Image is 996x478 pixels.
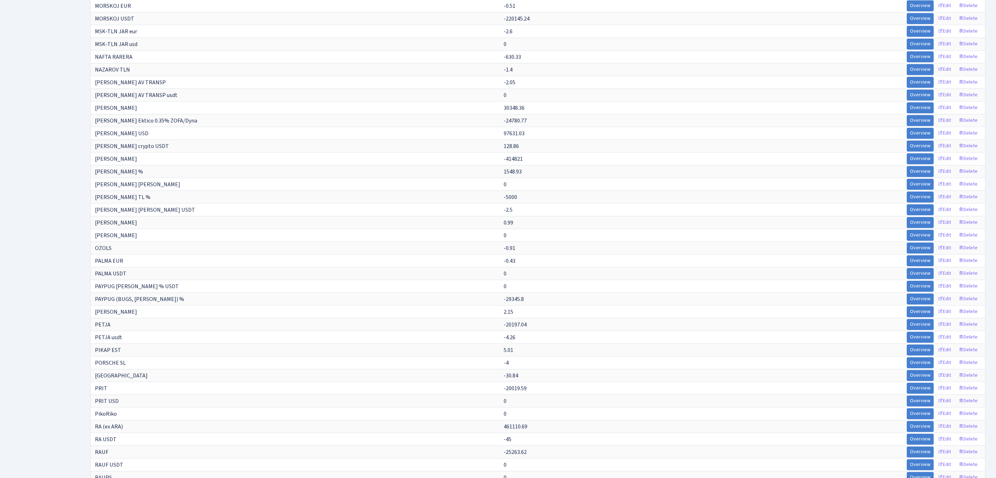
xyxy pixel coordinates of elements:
[955,204,981,215] a: Delete
[504,436,511,443] span: -45
[955,396,981,406] a: Delete
[504,53,521,61] span: -630.33
[95,308,137,316] span: [PERSON_NAME]
[907,255,934,266] a: Overview
[504,219,513,227] span: 0.99
[955,370,981,381] a: Delete
[504,244,515,252] span: -0.91
[935,51,954,62] a: Edit
[935,332,954,343] a: Edit
[907,192,934,203] a: Overview
[955,90,981,101] a: Delete
[935,141,954,152] a: Edit
[95,257,123,265] span: PALMA EUR
[504,283,507,290] span: 0
[935,153,954,164] a: Edit
[95,423,123,431] span: RA (ex ARA)
[907,243,934,254] a: Overview
[935,345,954,355] a: Edit
[907,306,934,317] a: Overview
[955,255,981,266] a: Delete
[95,104,137,112] span: [PERSON_NAME]
[907,90,934,101] a: Overview
[907,39,934,50] a: Overview
[95,410,117,418] span: PikoRiko
[955,102,981,113] a: Delete
[504,295,524,303] span: -29345.8
[95,206,195,214] span: [PERSON_NAME] [PERSON_NAME] USDT
[907,51,934,62] a: Overview
[935,357,954,368] a: Edit
[935,319,954,330] a: Edit
[935,166,954,177] a: Edit
[95,193,151,201] span: [PERSON_NAME] TL %
[95,346,121,354] span: PIKAP EST
[955,383,981,394] a: Delete
[95,359,126,367] span: PORSCHE SL
[504,308,513,316] span: 2.15
[504,40,507,48] span: 0
[907,357,934,368] a: Overview
[935,115,954,126] a: Edit
[504,15,530,23] span: -220145.24
[955,434,981,445] a: Delete
[935,26,954,37] a: Edit
[907,179,934,190] a: Overview
[907,77,934,88] a: Overview
[955,0,981,11] a: Delete
[907,230,934,241] a: Overview
[95,397,119,405] span: PRIT USD
[504,193,517,201] span: -5000
[504,346,513,354] span: 5.01
[95,142,169,150] span: [PERSON_NAME] crypto USDT
[955,115,981,126] a: Delete
[935,64,954,75] a: Edit
[95,436,117,443] span: RA USDT
[935,39,954,50] a: Edit
[935,204,954,215] a: Edit
[955,26,981,37] a: Delete
[504,206,513,214] span: -2.5
[955,294,981,305] a: Delete
[95,385,107,392] span: PRIT
[907,0,934,11] a: Overview
[504,2,515,10] span: -0.51
[955,268,981,279] a: Delete
[907,370,934,381] a: Overview
[504,410,507,418] span: 0
[95,15,134,23] span: MORSKOJ USDT
[504,257,515,265] span: -0.43
[95,155,137,163] span: [PERSON_NAME]
[907,141,934,152] a: Overview
[955,243,981,254] a: Delete
[907,268,934,279] a: Overview
[95,372,148,380] span: [GEOGRAPHIC_DATA]
[95,244,112,252] span: OZOLS
[907,128,934,139] a: Overview
[504,117,527,125] span: -24780.77
[955,128,981,139] a: Delete
[935,13,954,24] a: Edit
[907,396,934,406] a: Overview
[95,28,137,35] span: MSK-TLN JAR eur
[935,192,954,203] a: Edit
[95,2,131,10] span: MORSKOJ EUR
[95,66,130,74] span: NAZAROV TLN
[935,77,954,88] a: Edit
[907,294,934,305] a: Overview
[504,397,507,405] span: 0
[95,232,137,239] span: [PERSON_NAME]
[935,434,954,445] a: Edit
[955,459,981,470] a: Delete
[935,306,954,317] a: Edit
[955,77,981,88] a: Delete
[907,204,934,215] a: Overview
[955,13,981,24] a: Delete
[935,396,954,406] a: Edit
[907,408,934,419] a: Overview
[504,66,513,74] span: -1.4
[95,448,108,456] span: RAUF
[95,91,177,99] span: [PERSON_NAME] AV TRANSP usdt
[955,332,981,343] a: Delete
[95,53,132,61] span: NAFTA RARERA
